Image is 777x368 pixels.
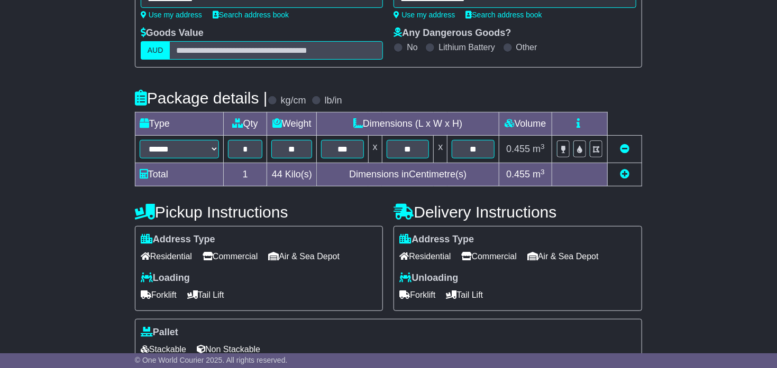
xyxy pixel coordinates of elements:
td: 1 [223,163,267,186]
td: Type [135,112,223,136]
span: Forklift [141,287,177,303]
label: Unloading [399,272,458,284]
span: Air & Sea Depot [527,248,599,265]
td: Volume [499,112,552,136]
td: x [368,136,382,163]
td: x [434,136,447,163]
span: Commercial [462,248,517,265]
label: AUD [141,41,170,60]
td: Dimensions (L x W x H) [317,112,499,136]
a: Search address book [466,11,542,19]
td: Dimensions in Centimetre(s) [317,163,499,186]
span: Tail Lift [446,287,483,303]
h4: Pickup Instructions [135,203,383,221]
a: Remove this item [620,144,629,154]
label: No [407,42,417,52]
label: Pallet [141,327,178,338]
span: 0.455 [506,144,530,154]
a: Use my address [141,11,202,19]
span: © One World Courier 2025. All rights reserved. [135,356,288,364]
span: Tail Lift [187,287,224,303]
span: m [533,169,545,180]
label: Address Type [399,234,474,246]
span: 0.455 [506,169,530,180]
span: Air & Sea Depot [268,248,340,265]
td: Total [135,163,223,186]
label: Lithium Battery [438,42,495,52]
sup: 3 [541,168,545,176]
td: Qty [223,112,267,136]
td: Weight [267,112,317,136]
a: Use my address [394,11,455,19]
label: Loading [141,272,190,284]
sup: 3 [541,143,545,150]
td: Kilo(s) [267,163,317,186]
h4: Package details | [135,89,268,107]
span: 44 [272,169,282,180]
span: Stackable [141,341,186,357]
span: Non Stackable [197,341,260,357]
label: Goods Value [141,27,204,39]
label: Other [516,42,537,52]
h4: Delivery Instructions [394,203,642,221]
span: Commercial [203,248,258,265]
span: Forklift [399,287,435,303]
span: Residential [399,248,451,265]
a: Search address book [213,11,289,19]
span: m [533,144,545,154]
a: Add new item [620,169,629,180]
label: Address Type [141,234,215,246]
label: Any Dangerous Goods? [394,27,511,39]
span: Residential [141,248,192,265]
label: kg/cm [281,95,306,107]
label: lb/in [325,95,342,107]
